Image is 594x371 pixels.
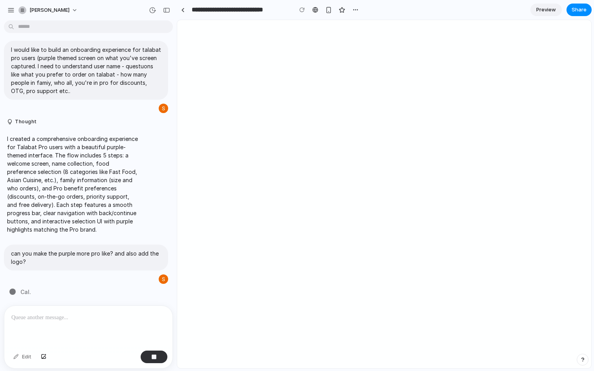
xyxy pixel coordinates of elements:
[572,6,587,14] span: Share
[11,249,161,266] p: can you make the purple more pro like? and also add the logo?
[11,46,161,95] p: I would like to build an onboarding experience for talabat pro users (purple themed screen on wha...
[7,135,138,234] p: I created a comprehensive onboarding experience for Talabat Pro users with a beautiful purple-the...
[29,6,70,14] span: [PERSON_NAME]
[20,288,31,296] span: Cal .
[15,4,82,16] button: [PERSON_NAME]
[566,4,592,16] button: Share
[536,6,556,14] span: Preview
[530,4,562,16] a: Preview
